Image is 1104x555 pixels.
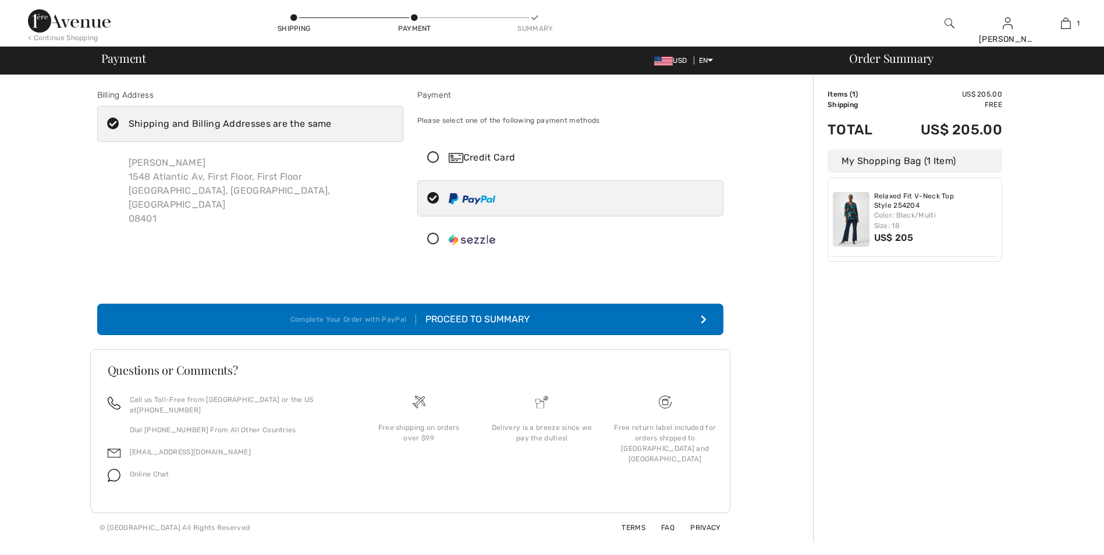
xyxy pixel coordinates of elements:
[890,99,1002,110] td: Free
[699,56,713,65] span: EN
[449,193,495,204] img: PayPal
[130,448,251,456] a: [EMAIL_ADDRESS][DOMAIN_NAME]
[647,524,675,532] a: FAQ
[828,150,1002,173] div: My Shopping Bag (1 Item)
[517,23,552,34] div: Summary
[613,422,718,464] div: Free return label included for orders shipped to [GEOGRAPHIC_DATA] and [GEOGRAPHIC_DATA]
[97,89,403,101] div: Billing Address
[101,52,146,64] span: Payment
[413,396,425,408] img: Free shipping on orders over $99
[535,396,548,408] img: Delivery is a breeze since we pay the duties!
[608,524,645,532] a: Terms
[108,397,120,410] img: call
[416,312,530,326] div: Proceed to Summary
[1003,17,1013,29] a: Sign In
[28,9,111,33] img: 1ère Avenue
[417,89,723,101] div: Payment
[1003,16,1013,30] img: My Info
[654,56,691,65] span: USD
[852,90,855,98] span: 1
[676,524,720,532] a: Privacy
[828,110,890,150] td: Total
[828,99,890,110] td: Shipping
[874,192,997,210] a: Relaxed Fit V-Neck Top Style 254204
[290,314,416,325] div: Complete Your Order with PayPal
[367,422,471,443] div: Free shipping on orders over $99
[397,23,432,34] div: Payment
[119,147,403,235] div: [PERSON_NAME] 1548 Atlantic Av, First Floor, First Floor [GEOGRAPHIC_DATA], [GEOGRAPHIC_DATA], [G...
[1077,18,1080,29] span: 1
[945,16,954,30] img: search the website
[137,406,201,414] a: [PHONE_NUMBER]
[130,470,169,478] span: Online Chat
[97,304,723,335] button: Complete Your Order with PayPal Proceed to Summary
[659,396,672,408] img: Free shipping on orders over $99
[108,364,713,376] h3: Questions or Comments?
[417,106,723,135] div: Please select one of the following payment methods
[489,422,594,443] div: Delivery is a breeze since we pay the duties!
[979,33,1036,45] div: [PERSON_NAME]
[828,89,890,99] td: Items ( )
[890,110,1002,150] td: US$ 205.00
[874,210,997,231] div: Color: Black/Multi Size: 18
[1037,16,1094,30] a: 1
[449,153,463,163] img: Credit Card
[129,117,332,131] div: Shipping and Billing Addresses are the same
[1061,16,1071,30] img: My Bag
[833,192,869,247] img: Relaxed Fit V-Neck Top Style 254204
[130,425,343,435] p: Dial [PHONE_NUMBER] From All Other Countries
[108,469,120,482] img: chat
[890,89,1002,99] td: US$ 205.00
[100,522,250,533] div: © [GEOGRAPHIC_DATA] All Rights Reserved
[108,447,120,460] img: email
[449,234,495,246] img: Sezzle
[874,232,914,243] span: US$ 205
[835,52,1097,64] div: Order Summary
[449,151,715,165] div: Credit Card
[130,394,343,415] p: Call us Toll-Free from [GEOGRAPHIC_DATA] or the US at
[28,33,98,43] div: < Continue Shopping
[654,56,673,66] img: US Dollar
[276,23,311,34] div: Shipping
